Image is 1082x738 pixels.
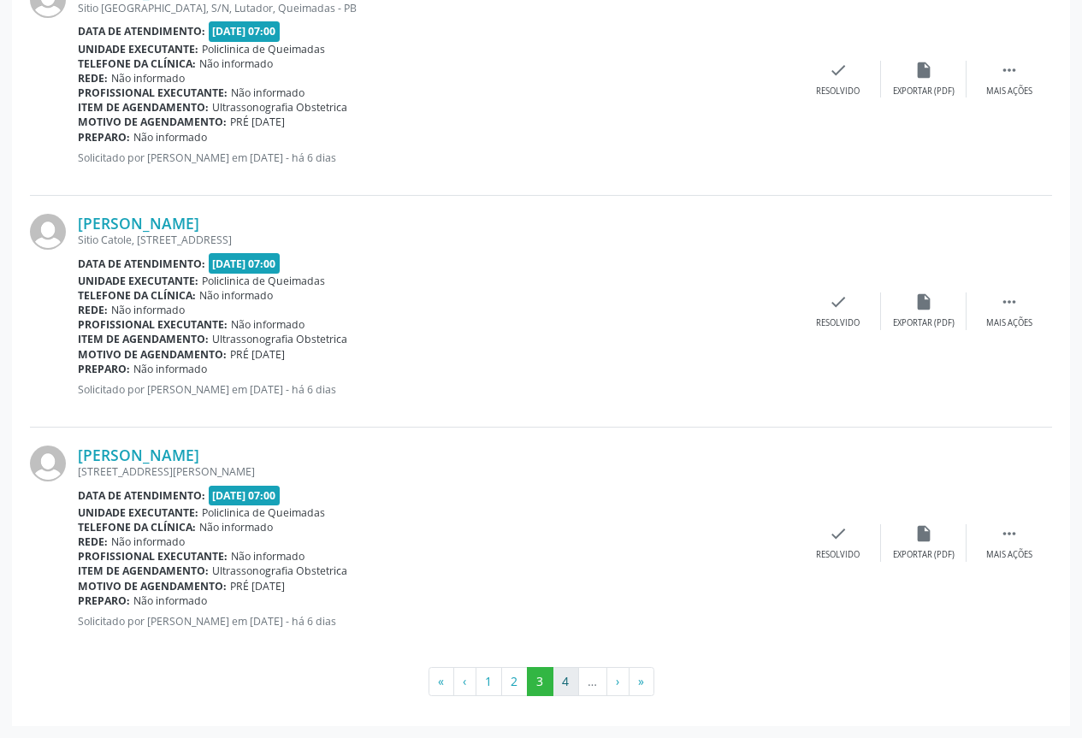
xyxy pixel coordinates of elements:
img: img [30,446,66,481]
i: insert_drive_file [914,524,933,543]
span: PRÉ [DATE] [230,347,285,362]
b: Item de agendamento: [78,332,209,346]
i:  [1000,61,1019,80]
b: Unidade executante: [78,42,198,56]
b: Telefone da clínica: [78,288,196,303]
div: Exportar (PDF) [893,317,955,329]
b: Data de atendimento: [78,488,205,503]
b: Profissional executante: [78,86,228,100]
b: Profissional executante: [78,549,228,564]
b: Unidade executante: [78,505,198,520]
i: check [829,61,848,80]
i: check [829,524,848,543]
div: Mais ações [986,86,1032,97]
div: Sitio Catole, [STREET_ADDRESS] [78,233,795,247]
span: Não informado [199,56,273,71]
b: Telefone da clínica: [78,520,196,534]
span: Ultrassonografia Obstetrica [212,100,347,115]
span: Policlinica de Queimadas [202,274,325,288]
div: Mais ações [986,549,1032,561]
span: Não informado [133,593,207,608]
b: Motivo de agendamento: [78,347,227,362]
span: Não informado [133,362,207,376]
button: Go to first page [429,667,454,696]
span: Não informado [111,534,185,549]
span: Não informado [111,71,185,86]
b: Rede: [78,303,108,317]
b: Preparo: [78,130,130,145]
i: insert_drive_file [914,292,933,311]
button: Go to page 3 [527,667,553,696]
p: Solicitado por [PERSON_NAME] em [DATE] - há 6 dias [78,382,795,397]
span: Não informado [133,130,207,145]
span: Não informado [231,86,304,100]
span: Não informado [231,317,304,332]
button: Go to last page [629,667,654,696]
span: PRÉ [DATE] [230,579,285,593]
b: Item de agendamento: [78,100,209,115]
span: PRÉ [DATE] [230,115,285,129]
i:  [1000,524,1019,543]
b: Motivo de agendamento: [78,115,227,129]
div: Sitio [GEOGRAPHIC_DATA], S/N, Lutador, Queimadas - PB [78,1,795,15]
div: Resolvido [816,86,860,97]
b: Unidade executante: [78,274,198,288]
span: Ultrassonografia Obstetrica [212,564,347,578]
b: Profissional executante: [78,317,228,332]
div: Resolvido [816,317,860,329]
span: [DATE] 07:00 [209,21,281,41]
button: Go to previous page [453,667,476,696]
ul: Pagination [30,667,1052,696]
p: Solicitado por [PERSON_NAME] em [DATE] - há 6 dias [78,151,795,165]
b: Data de atendimento: [78,24,205,38]
button: Go to next page [606,667,630,696]
div: Exportar (PDF) [893,549,955,561]
b: Rede: [78,534,108,549]
b: Preparo: [78,362,130,376]
p: Solicitado por [PERSON_NAME] em [DATE] - há 6 dias [78,614,795,629]
span: Policlinica de Queimadas [202,42,325,56]
a: [PERSON_NAME] [78,214,199,233]
div: Exportar (PDF) [893,86,955,97]
span: Ultrassonografia Obstetrica [212,332,347,346]
i:  [1000,292,1019,311]
i: insert_drive_file [914,61,933,80]
b: Item de agendamento: [78,564,209,578]
b: Motivo de agendamento: [78,579,227,593]
button: Go to page 4 [553,667,579,696]
span: [DATE] 07:00 [209,253,281,273]
div: Mais ações [986,317,1032,329]
span: Não informado [199,288,273,303]
b: Preparo: [78,593,130,608]
a: [PERSON_NAME] [78,446,199,464]
button: Go to page 1 [476,667,502,696]
span: Não informado [199,520,273,534]
b: Data de atendimento: [78,257,205,271]
span: Policlinica de Queimadas [202,505,325,520]
span: Não informado [111,303,185,317]
button: Go to page 2 [501,667,528,696]
img: img [30,214,66,250]
span: [DATE] 07:00 [209,486,281,505]
div: Resolvido [816,549,860,561]
b: Rede: [78,71,108,86]
i: check [829,292,848,311]
div: [STREET_ADDRESS][PERSON_NAME] [78,464,795,479]
span: Não informado [231,549,304,564]
b: Telefone da clínica: [78,56,196,71]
